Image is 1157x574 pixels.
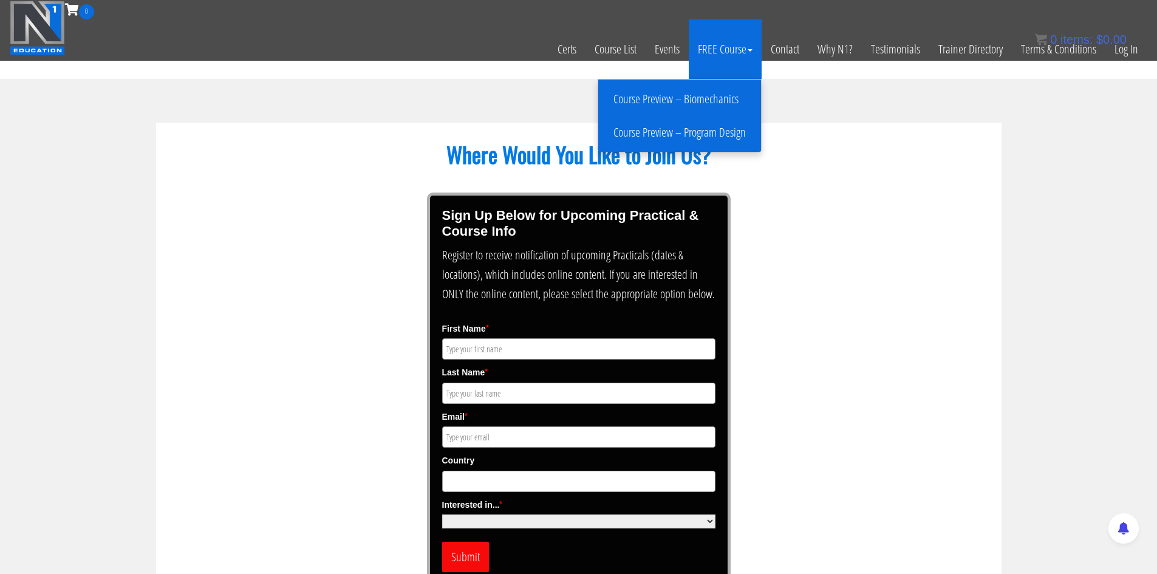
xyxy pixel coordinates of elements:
a: Course Preview – Biomechanics [601,89,758,110]
a: Certs [548,19,585,79]
button: Submit [442,542,489,572]
a: 0 [65,1,94,18]
a: Course List [585,19,646,79]
a: Contact [762,19,808,79]
a: Log In [1105,19,1147,79]
label: Country [442,454,715,467]
label: First Name [442,322,715,335]
a: Course Preview – Program Design [601,122,758,143]
input: Type your first name [442,338,715,360]
label: Last Name [442,366,715,379]
input: Type your last name [442,383,715,404]
span: 0 [1050,33,1057,46]
a: 0 items: $0.00 [1035,33,1127,46]
title: Sign Up Below for Upcoming Practical & Course Info [442,208,715,239]
img: icon11.png [1035,33,1047,46]
span: 0 [79,4,94,19]
a: Testimonials [862,19,929,79]
a: FREE Course [689,19,762,79]
label: Interested in... [442,498,715,511]
span: items: [1060,33,1093,46]
a: Trainer Directory [929,19,1012,79]
img: n1-education [10,1,65,55]
span: $ [1096,33,1103,46]
p: Register to receive notification of upcoming Practicals (dates & locations), which includes onlin... [442,245,715,304]
a: Terms & Conditions [1012,19,1105,79]
label: Email [442,410,715,423]
a: Events [646,19,689,79]
a: Why N1? [808,19,862,79]
bdi: 0.00 [1096,33,1127,46]
h1: Where Would You Like to Join Us? [239,143,919,165]
input: Type your email [442,426,715,448]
